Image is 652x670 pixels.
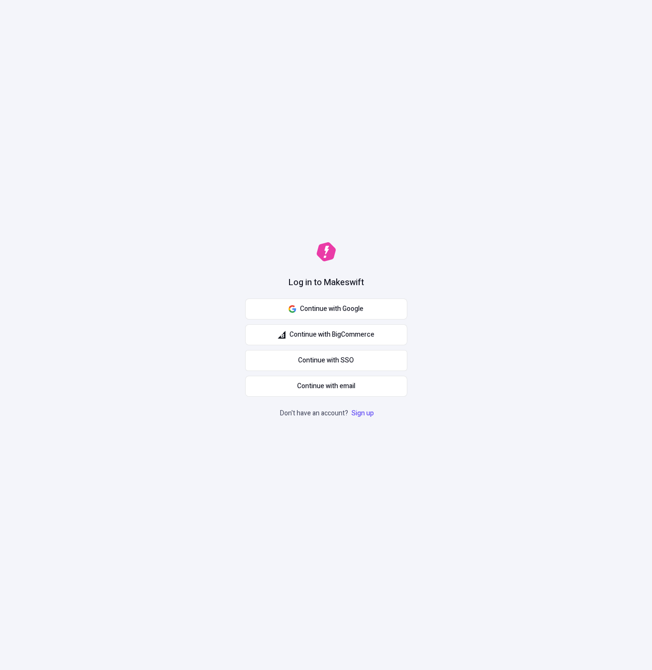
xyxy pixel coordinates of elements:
span: Continue with Google [300,304,363,314]
button: Continue with BigCommerce [245,324,407,345]
span: Continue with email [297,381,355,392]
h1: Log in to Makeswift [289,277,364,289]
button: Continue with Google [245,299,407,320]
p: Don't have an account? [280,408,376,419]
a: Sign up [350,408,376,418]
button: Continue with email [245,376,407,397]
span: Continue with BigCommerce [290,330,374,340]
a: Continue with SSO [245,350,407,371]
